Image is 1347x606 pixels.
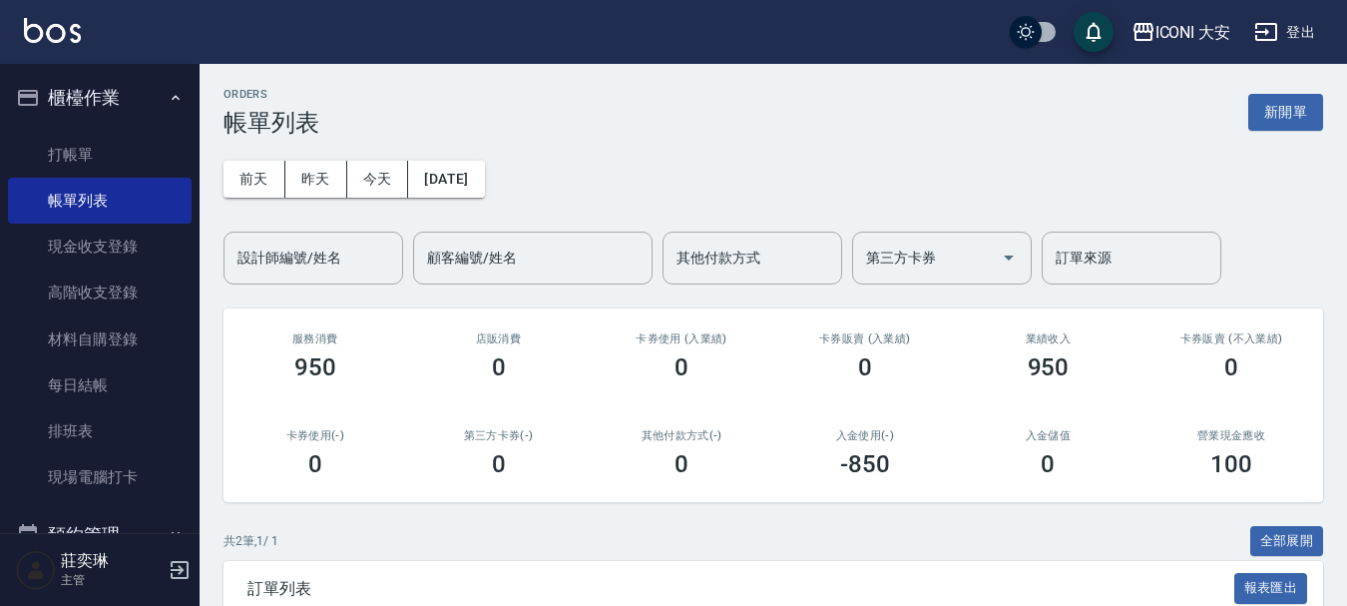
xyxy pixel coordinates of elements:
button: save [1074,12,1114,52]
h3: 0 [492,353,506,381]
h2: 店販消費 [431,332,567,345]
h2: 入金使用(-) [797,429,933,442]
button: 預約管理 [8,509,192,561]
h3: 0 [858,353,872,381]
h3: 950 [294,353,336,381]
h3: 100 [1210,450,1252,478]
a: 打帳單 [8,132,192,178]
a: 新開單 [1248,102,1323,121]
h2: 營業現金應收 [1163,429,1299,442]
h2: 卡券使用(-) [247,429,383,442]
h3: -850 [840,450,890,478]
img: Logo [24,18,81,43]
h3: 0 [674,450,688,478]
h2: 業績收入 [981,332,1117,345]
h2: ORDERS [224,88,319,101]
button: 今天 [347,161,409,198]
img: Person [16,550,56,590]
h3: 服務消費 [247,332,383,345]
h2: 其他付款方式(-) [614,429,749,442]
h3: 950 [1028,353,1070,381]
button: 全部展開 [1250,526,1324,557]
button: 前天 [224,161,285,198]
a: 現金收支登錄 [8,224,192,270]
button: 新開單 [1248,94,1323,131]
h3: 0 [1041,450,1055,478]
h2: 入金儲值 [981,429,1117,442]
a: 報表匯出 [1234,578,1308,597]
button: Open [993,242,1025,274]
a: 帳單列表 [8,178,192,224]
h3: 帳單列表 [224,109,319,137]
a: 材料自購登錄 [8,316,192,362]
a: 現場電腦打卡 [8,454,192,500]
button: ICONI 大安 [1123,12,1239,53]
h3: 0 [308,450,322,478]
a: 每日結帳 [8,362,192,408]
h3: 0 [492,450,506,478]
span: 訂單列表 [247,579,1234,599]
a: 排班表 [8,408,192,454]
h2: 卡券使用 (入業績) [614,332,749,345]
h2: 卡券販賣 (入業績) [797,332,933,345]
h5: 莊奕琳 [61,551,163,571]
a: 高階收支登錄 [8,270,192,315]
h2: 第三方卡券(-) [431,429,567,442]
button: 報表匯出 [1234,573,1308,604]
div: ICONI 大安 [1155,20,1231,45]
h2: 卡券販賣 (不入業績) [1163,332,1299,345]
h3: 0 [1224,353,1238,381]
p: 共 2 筆, 1 / 1 [224,532,278,550]
h3: 0 [674,353,688,381]
p: 主管 [61,571,163,589]
button: [DATE] [408,161,484,198]
button: 櫃檯作業 [8,72,192,124]
button: 登出 [1246,14,1323,51]
button: 昨天 [285,161,347,198]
